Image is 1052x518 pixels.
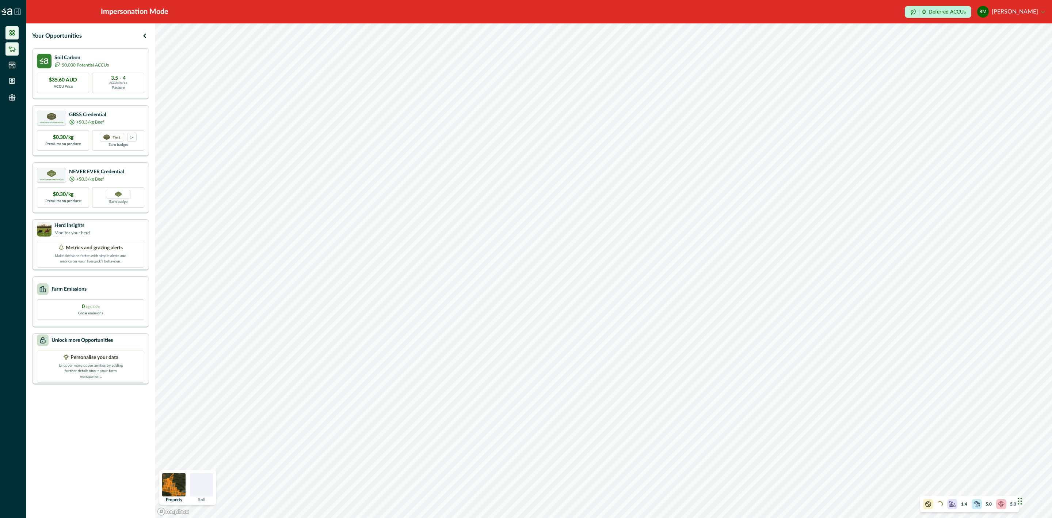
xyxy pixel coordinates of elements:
p: 0 [922,9,926,15]
p: Make decisions faster with simple alerts and metrics on your livestock’s behaviour. [54,252,127,264]
p: Greenham NEVER EVER Beef Program [40,179,64,181]
p: ACCUs/ha/pa [109,81,127,85]
p: 5.0 [1010,501,1016,507]
p: Unlock more Opportunities [52,337,113,344]
p: +$0.3/kg Beef [76,119,104,125]
p: Pasture [112,85,125,91]
img: property preview [162,473,186,496]
a: Mapbox logo [157,507,189,516]
p: 3.5 - 4 [111,76,126,81]
p: 5.0 [986,501,992,507]
p: 50,000 Potential ACCUs [62,62,109,68]
p: Earn badge [109,198,127,205]
p: Premiums on produce [45,198,81,204]
img: certification logo [47,170,56,177]
p: ACCU Price [54,84,73,90]
span: kg CO2e [86,305,100,309]
button: Rodney McIntyre[PERSON_NAME] [977,3,1045,20]
p: Monitor your herd [54,230,90,236]
iframe: Chat Widget [1015,483,1052,518]
img: Greenham NEVER EVER certification badge [115,192,122,197]
div: Drag [1018,490,1022,512]
p: Greenham Beef Sustainability Standard [40,122,63,124]
p: Deferred ACCUs [929,9,966,15]
p: Farm Emissions [52,286,87,293]
p: Gross emissions [78,311,103,316]
p: Your Opportunities [32,31,82,40]
p: Metrics and grazing alerts [66,244,123,252]
img: certification logo [103,135,110,140]
p: Uncover more opportunities by adding further details about your farm management. [54,362,127,379]
p: +$0.3/kg Beef [76,176,104,182]
p: Soil Carbon [54,54,109,62]
div: Impersonation Mode [101,6,168,17]
p: Tier 1 [113,135,121,140]
p: 1+ [130,135,134,140]
p: $0.30/kg [53,134,73,141]
p: $35.60 AUD [49,76,77,84]
img: certification logo [47,113,56,120]
p: Soil [198,498,205,502]
p: 0 [82,303,100,311]
p: NEVER EVER Credential [69,168,124,176]
p: Premiums on produce [45,141,81,147]
p: GBSS Credential [69,111,106,119]
div: more credentials avaialble [127,133,137,141]
p: Personalise your data [70,354,118,362]
p: $0.30/kg [53,191,73,198]
p: Property [166,498,182,502]
p: Herd Insights [54,222,90,230]
p: Earn badges [108,141,128,148]
p: 1.4 [961,501,967,507]
img: Logo [1,8,12,15]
